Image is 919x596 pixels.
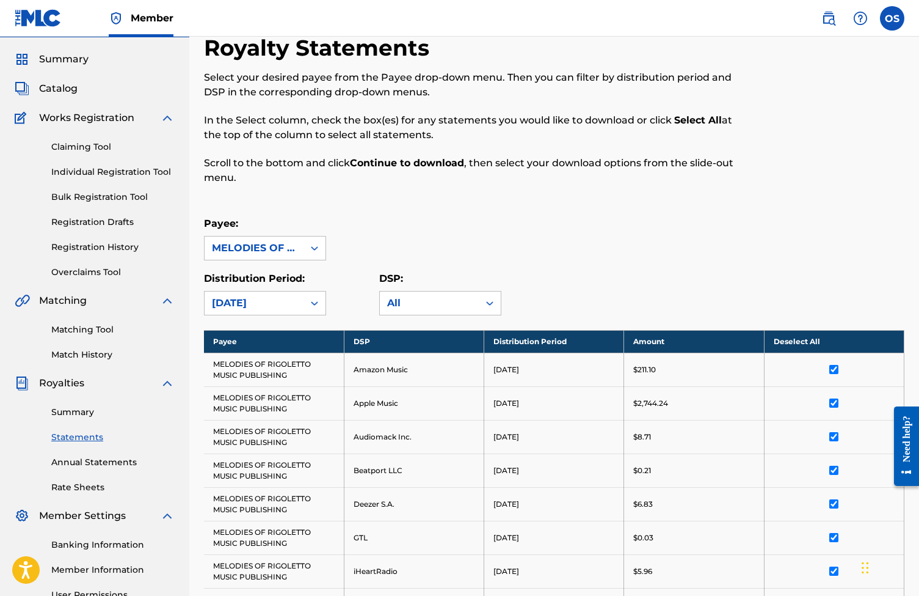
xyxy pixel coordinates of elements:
td: [DATE] [484,386,624,420]
td: MELODIES OF RIGOLETTO MUSIC PUBLISHING [204,454,344,487]
td: Audiomack Inc. [344,420,484,454]
img: expand [160,293,175,308]
a: Annual Statements [51,456,175,469]
p: In the Select column, check the box(es) for any statements you would like to download or click at... [204,113,743,142]
th: Deselect All [764,330,904,353]
a: Summary [51,406,175,419]
th: Amount [624,330,764,353]
img: expand [160,376,175,391]
p: Select your desired payee from the Payee drop-down menu. Then you can filter by distribution peri... [204,70,743,100]
p: $211.10 [633,364,656,375]
a: Individual Registration Tool [51,166,175,178]
td: [DATE] [484,454,624,487]
a: Claiming Tool [51,141,175,153]
a: Rate Sheets [51,481,175,494]
a: Registration History [51,241,175,254]
img: Top Rightsholder [109,11,123,26]
img: Catalog [15,81,29,96]
label: Distribution Period: [204,273,305,284]
img: expand [160,509,175,523]
img: Royalties [15,376,29,391]
td: MELODIES OF RIGOLETTO MUSIC PUBLISHING [204,386,344,420]
span: Works Registration [39,111,134,125]
label: Payee: [204,218,238,229]
td: iHeartRadio [344,554,484,588]
td: Amazon Music [344,353,484,386]
div: Drag [862,550,869,586]
p: $5.96 [633,566,652,577]
img: search [821,11,836,26]
a: Matching Tool [51,323,175,336]
td: MELODIES OF RIGOLETTO MUSIC PUBLISHING [204,487,344,521]
div: Help [848,6,873,31]
img: MLC Logo [15,9,62,27]
p: $0.21 [633,465,651,476]
td: Beatport LLC [344,454,484,487]
td: [DATE] [484,353,624,386]
iframe: Chat Widget [858,537,919,596]
td: [DATE] [484,487,624,521]
a: Overclaims Tool [51,266,175,279]
span: Member Settings [39,509,126,523]
p: $0.03 [633,532,653,543]
img: Matching [15,293,30,308]
iframe: Resource Center [885,396,919,497]
div: All [387,296,471,311]
strong: Continue to download [350,157,464,169]
td: [DATE] [484,554,624,588]
th: Payee [204,330,344,353]
a: Bulk Registration Tool [51,191,175,204]
span: Royalties [39,376,84,391]
a: Statements [51,431,175,444]
a: Registration Drafts [51,216,175,229]
strong: Select All [674,114,722,126]
span: Catalog [39,81,78,96]
p: $6.83 [633,499,653,510]
p: Scroll to the bottom and click , then select your download options from the slide-out menu. [204,156,743,185]
span: Matching [39,293,87,308]
div: [DATE] [212,296,296,311]
p: $8.71 [633,432,651,443]
a: Banking Information [51,539,175,551]
th: Distribution Period [484,330,624,353]
h2: Royalty Statements [204,34,435,62]
a: Match History [51,348,175,361]
span: Summary [39,52,89,67]
img: Member Settings [15,509,29,523]
th: DSP [344,330,484,353]
td: MELODIES OF RIGOLETTO MUSIC PUBLISHING [204,353,344,386]
img: Summary [15,52,29,67]
td: [DATE] [484,521,624,554]
a: Member Information [51,564,175,576]
div: User Menu [880,6,904,31]
td: MELODIES OF RIGOLETTO MUSIC PUBLISHING [204,521,344,554]
td: MELODIES OF RIGOLETTO MUSIC PUBLISHING [204,420,344,454]
span: Member [131,11,173,25]
a: SummarySummary [15,52,89,67]
div: MELODIES OF RIGOLETTO MUSIC PUBLISHING [212,241,296,256]
td: Deezer S.A. [344,487,484,521]
label: DSP: [379,273,403,284]
td: GTL [344,521,484,554]
img: expand [160,111,175,125]
td: MELODIES OF RIGOLETTO MUSIC PUBLISHING [204,554,344,588]
p: $2,744.24 [633,398,668,409]
a: CatalogCatalog [15,81,78,96]
img: help [853,11,868,26]
td: Apple Music [344,386,484,420]
td: [DATE] [484,420,624,454]
a: Public Search [816,6,841,31]
img: Works Registration [15,111,31,125]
